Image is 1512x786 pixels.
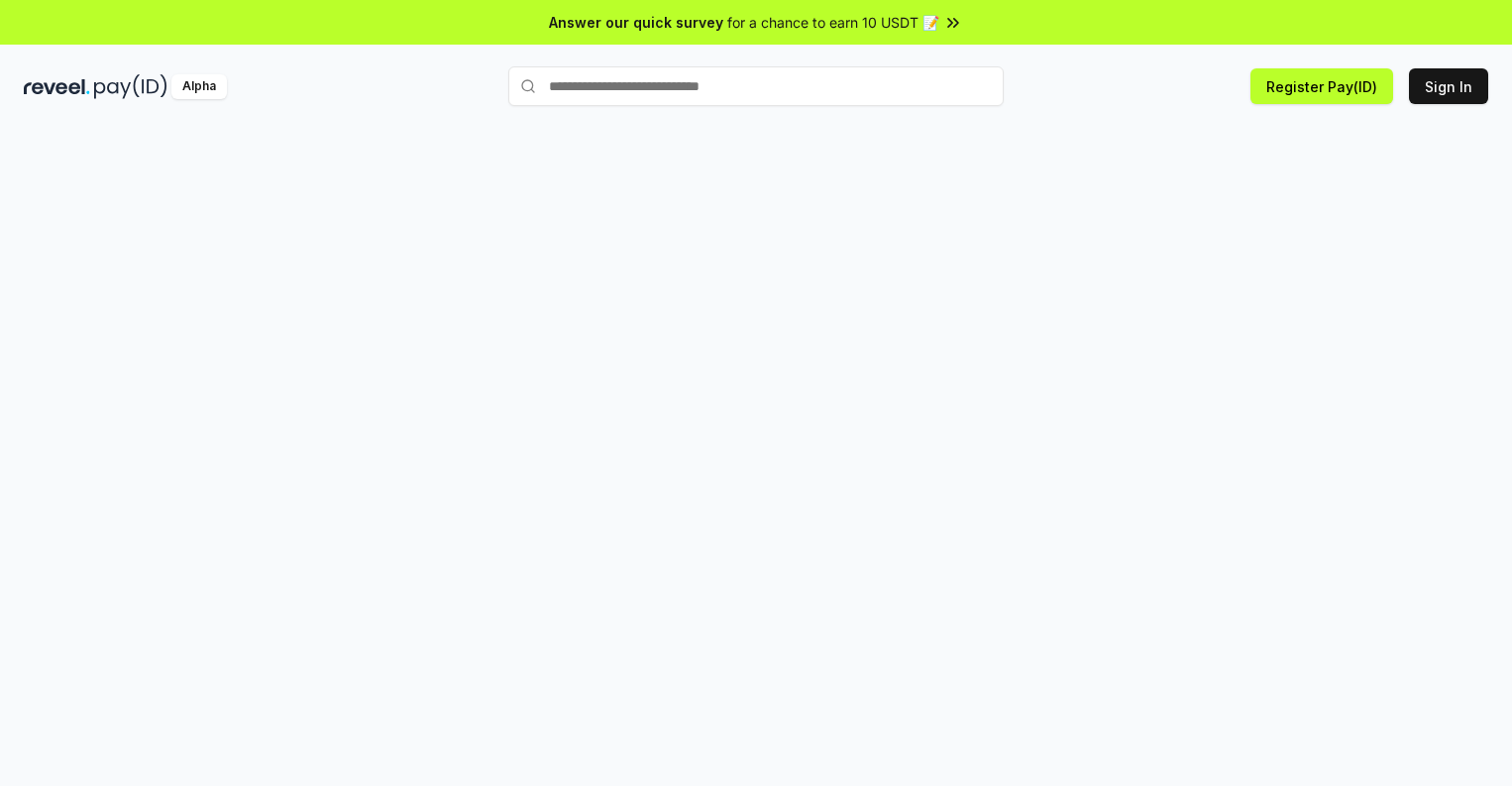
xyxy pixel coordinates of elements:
[1409,68,1488,104] button: Sign In
[1250,68,1393,104] button: Register Pay(ID)
[549,12,723,33] span: Answer our quick survey
[24,74,90,99] img: reveel_dark
[94,74,167,99] img: pay_id
[171,74,227,99] div: Alpha
[727,12,939,33] span: for a chance to earn 10 USDT 📝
